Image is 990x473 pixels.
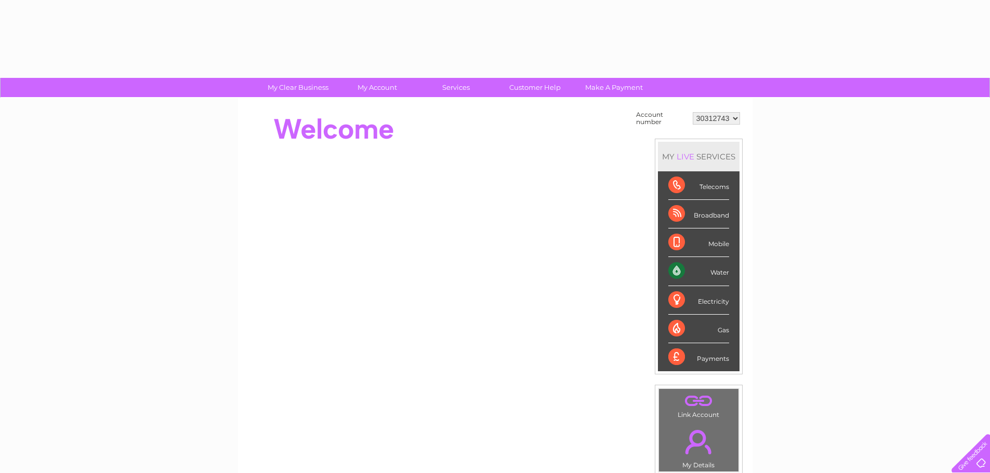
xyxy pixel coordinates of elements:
a: My Account [334,78,420,97]
a: . [662,424,736,460]
a: Services [413,78,499,97]
div: Broadband [668,200,729,228]
a: . [662,391,736,410]
div: MY SERVICES [658,142,740,171]
div: LIVE [675,152,696,161]
div: Water [668,257,729,286]
div: Telecoms [668,171,729,200]
a: Make A Payment [571,78,657,97]
a: My Clear Business [255,78,341,97]
div: Gas [668,315,729,343]
td: Link Account [658,388,739,421]
td: My Details [658,421,739,472]
div: Mobile [668,228,729,257]
div: Payments [668,343,729,371]
td: Account number [633,109,690,128]
div: Electricity [668,286,729,315]
a: Customer Help [492,78,578,97]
